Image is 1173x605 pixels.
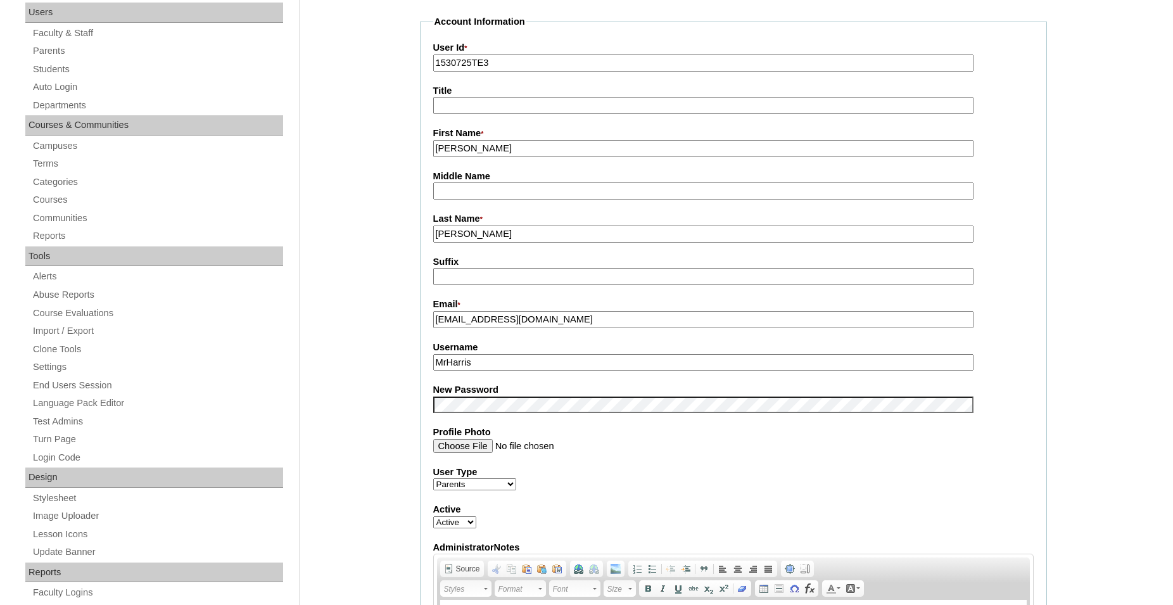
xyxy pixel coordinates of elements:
a: Stylesheet [32,490,283,506]
a: Insert/Remove Bulleted List [645,562,660,576]
a: Update Banner [32,544,283,560]
a: Insert Horizontal Line [771,582,787,595]
a: End Users Session [32,378,283,393]
a: Course Evaluations [32,305,283,321]
label: Username [433,341,1034,354]
a: Copy [504,562,519,576]
a: Clone Tools [32,341,283,357]
a: Language Pack Editor [32,395,283,411]
a: Decrease Indent [663,562,678,576]
a: Font [549,580,600,597]
div: Users [25,3,283,23]
span: Font [553,582,591,597]
a: Insert Equation [802,582,817,595]
a: Subscript [701,582,716,595]
a: Source [441,562,483,576]
a: Faculty Logins [32,585,283,601]
a: Abuse Reports [32,287,283,303]
div: Courses & Communities [25,115,283,136]
a: Lesson Icons [32,526,283,542]
a: Remove Format [735,582,750,595]
a: Alerts [32,269,283,284]
label: Active [433,503,1034,516]
a: Align Right [745,562,761,576]
a: Settings [32,359,283,375]
a: Superscript [716,582,732,595]
a: Add Image [608,562,623,576]
a: Table [756,582,771,595]
a: Login Code [32,450,283,466]
label: First Name [433,127,1034,141]
label: Profile Photo [433,426,1034,439]
a: Terms [32,156,283,172]
a: Import / Export [32,323,283,339]
a: Align Left [715,562,730,576]
a: Cut [489,562,504,576]
a: Campuses [32,138,283,154]
a: Turn Page [32,431,283,447]
label: Suffix [433,255,1034,269]
a: Reports [32,228,283,244]
div: Design [25,468,283,488]
a: Departments [32,98,283,113]
a: Courses [32,192,283,208]
a: Unlink [586,562,602,576]
a: Image Uploader [32,508,283,524]
a: Strike Through [686,582,701,595]
span: Format [498,582,536,597]
a: Test Admins [32,414,283,430]
a: Insert/Remove Numbered List [630,562,645,576]
a: Parents [32,43,283,59]
a: Auto Login [32,79,283,95]
a: Italic [656,582,671,595]
a: Paste from Word [550,562,565,576]
a: Categories [32,174,283,190]
label: New Password [433,383,1034,397]
a: Underline [671,582,686,595]
label: Middle Name [433,170,1034,183]
a: Communities [32,210,283,226]
a: Bold [640,582,656,595]
label: User Type [433,466,1034,479]
a: Show Blocks [797,562,813,576]
a: Increase Indent [678,562,694,576]
a: Center [730,562,745,576]
a: Text Color [823,582,843,595]
a: Paste as plain text [535,562,550,576]
label: User Id [433,41,1034,55]
a: Insert Special Character [787,582,802,595]
a: Size [604,580,636,597]
a: Students [32,61,283,77]
a: Maximize [782,562,797,576]
div: Reports [25,563,283,583]
a: Block Quote [697,562,712,576]
label: Last Name [433,212,1034,226]
a: Styles [440,580,491,597]
span: Styles [444,582,482,597]
a: Background Color [843,582,863,595]
a: Link [571,562,586,576]
a: Justify [761,562,776,576]
legend: Account Information [433,15,526,29]
a: Faculty & Staff [32,25,283,41]
a: Format [495,580,546,597]
a: Paste [519,562,535,576]
div: Tools [25,246,283,267]
label: AdministratorNotes [433,541,1034,554]
span: Size [607,582,626,597]
label: Title [433,84,1034,98]
label: Email [433,298,1034,312]
span: Source [454,564,480,574]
